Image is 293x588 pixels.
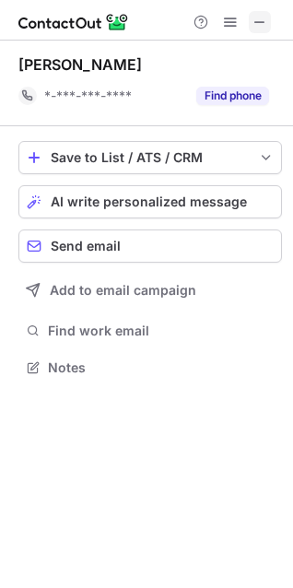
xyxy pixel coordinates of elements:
[18,229,282,263] button: Send email
[18,55,142,74] div: [PERSON_NAME]
[18,318,282,344] button: Find work email
[48,359,275,376] span: Notes
[51,150,250,165] div: Save to List / ATS / CRM
[18,355,282,381] button: Notes
[51,194,247,209] span: AI write personalized message
[48,323,275,339] span: Find work email
[18,274,282,307] button: Add to email campaign
[18,185,282,218] button: AI write personalized message
[18,141,282,174] button: save-profile-one-click
[50,283,196,298] span: Add to email campaign
[51,239,121,253] span: Send email
[196,87,269,105] button: Reveal Button
[18,11,129,33] img: ContactOut v5.3.10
